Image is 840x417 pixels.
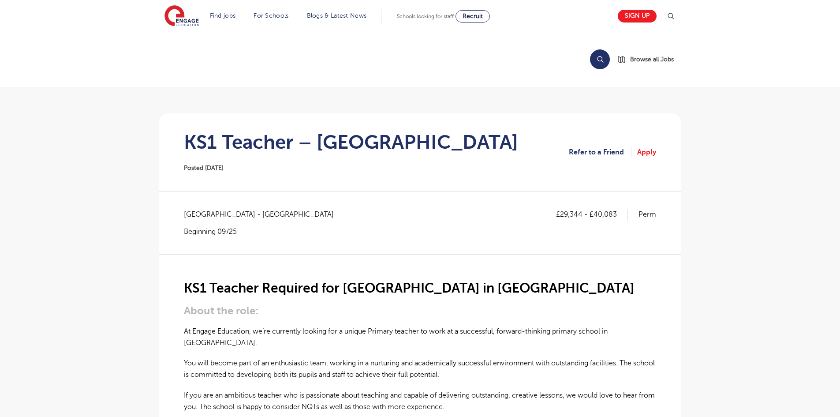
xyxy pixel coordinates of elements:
a: Apply [637,147,656,158]
span: Schools looking for staff [397,13,454,19]
span: Posted [DATE] [184,165,224,171]
a: Refer to a Friend [569,147,631,158]
strong: About the role: [184,304,258,317]
a: For Schools [254,12,288,19]
span: Recruit [463,13,483,19]
p: If you are an ambitious teacher who is passionate about teaching and capable of delivering outsta... [184,390,656,413]
h1: KS1 Teacher – [GEOGRAPHIC_DATA] [184,131,518,153]
p: You will become part of an enthusiastic team, working in a nurturing and academically successful ... [184,357,656,381]
p: Perm [638,209,656,220]
a: Browse all Jobs [617,54,681,64]
a: Sign up [618,10,657,23]
p: At Engage Education, we’re currently looking for a unique Primary teacher to work at a successful... [184,326,656,349]
img: Engage Education [164,5,199,27]
p: Beginning 09/25 [184,227,343,237]
span: Browse all Jobs [630,54,674,64]
a: Recruit [455,10,490,23]
p: £29,344 - £40,083 [556,209,628,220]
a: Blogs & Latest News [307,12,367,19]
span: [GEOGRAPHIC_DATA] - [GEOGRAPHIC_DATA] [184,209,343,220]
button: Search [590,49,610,69]
h2: KS1 Teacher Required for [GEOGRAPHIC_DATA] in [GEOGRAPHIC_DATA] [184,281,656,296]
a: Find jobs [210,12,236,19]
